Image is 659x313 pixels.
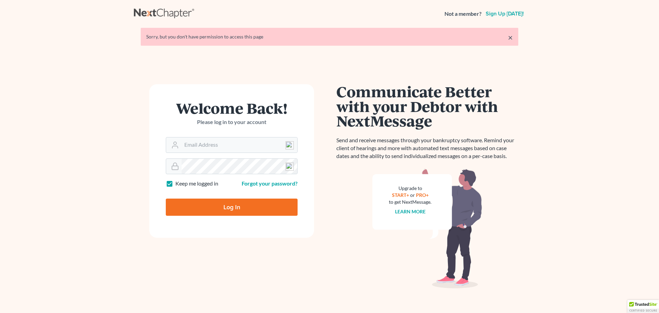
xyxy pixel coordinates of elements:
p: Please log in to your account [166,118,298,126]
h1: Communicate Better with your Debtor with NextMessage [336,84,518,128]
a: START+ [392,192,409,198]
a: Forgot your password? [242,180,298,187]
img: nextmessage_bg-59042aed3d76b12b5cd301f8e5b87938c9018125f34e5fa2b7a6b67550977c72.svg [372,168,482,289]
img: npw-badge-icon-locked.svg [286,163,294,171]
div: Sorry, but you don't have permission to access this page [146,33,513,40]
a: × [508,33,513,42]
img: npw-badge-icon-locked.svg [286,141,294,149]
label: Keep me logged in [175,180,218,188]
div: Upgrade to [389,185,431,192]
span: or [410,192,415,198]
div: to get NextMessage. [389,199,431,205]
div: TrustedSite Certified [627,300,659,313]
p: Send and receive messages through your bankruptcy software. Remind your client of hearings and mo... [336,136,518,160]
h1: Welcome Back! [166,101,298,115]
a: Sign up [DATE]! [484,11,525,16]
input: Email Address [182,137,297,153]
input: Log In [166,199,298,216]
a: PRO+ [416,192,429,198]
strong: Not a member? [444,10,482,18]
a: Learn more [395,209,426,214]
